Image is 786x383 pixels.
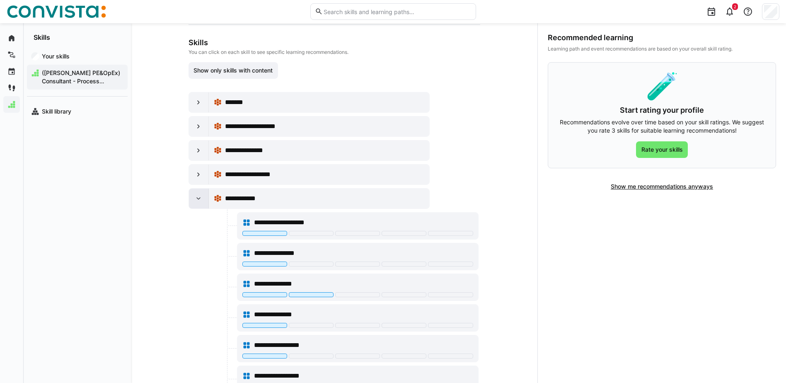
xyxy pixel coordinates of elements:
button: Show only skills with content [189,62,278,79]
p: Recommendations evolve over time based on your skill ratings. We suggest you rate 3 skills for su... [558,118,766,135]
span: 2 [734,4,736,9]
div: Recommended learning [548,33,776,42]
h3: Skills [189,38,479,47]
span: Rate your skills [640,145,684,154]
h3: Start rating your profile [558,106,766,115]
div: 🧪 [558,73,766,99]
button: Show me recommendations anyways [605,178,718,195]
p: You can click on each skill to see specific learning recommendations. [189,49,479,56]
button: Rate your skills [636,141,688,158]
span: Show me recommendations anyways [609,182,714,191]
input: Search skills and learning paths… [323,8,471,15]
div: Learning path and event recommendations are based on your overall skill rating. [548,46,776,52]
span: ([PERSON_NAME] PE&OpEx) Consultant - Process Management [41,69,123,85]
span: Show only skills with content [192,66,274,75]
